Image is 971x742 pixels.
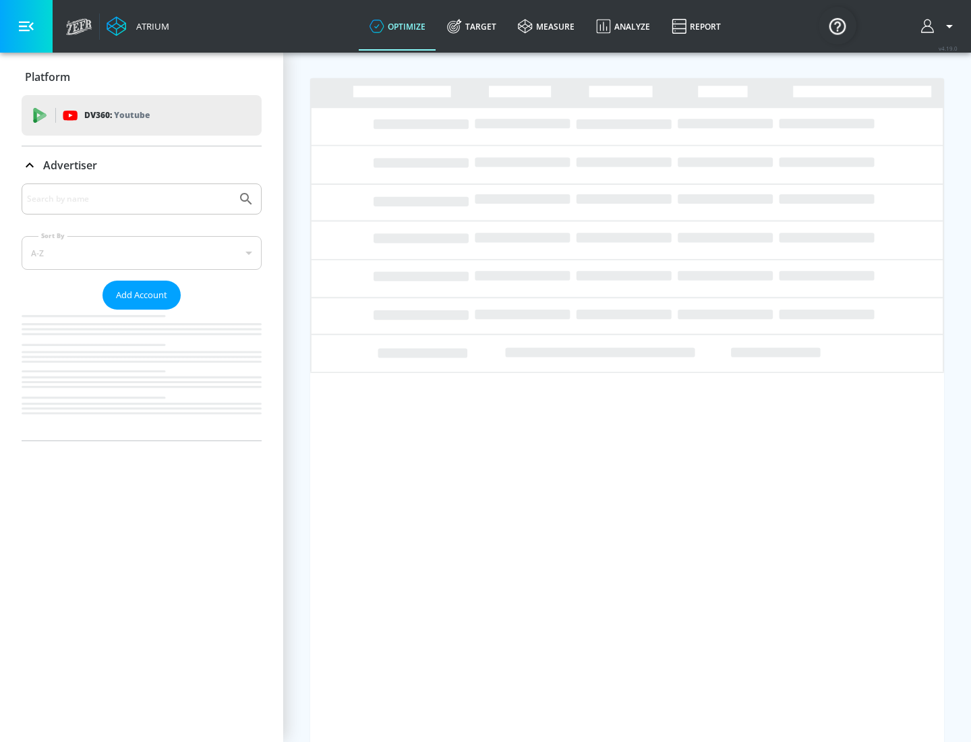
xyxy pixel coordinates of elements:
button: Add Account [102,281,181,310]
a: Target [436,2,507,51]
a: optimize [359,2,436,51]
a: Report [661,2,732,51]
a: Analyze [585,2,661,51]
div: A-Z [22,236,262,270]
label: Sort By [38,231,67,240]
a: Atrium [107,16,169,36]
p: Advertiser [43,158,97,173]
p: DV360: [84,108,150,123]
nav: list of Advertiser [22,310,262,440]
span: Add Account [116,287,167,303]
div: Platform [22,58,262,96]
p: Youtube [114,108,150,122]
p: Platform [25,69,70,84]
a: measure [507,2,585,51]
div: Advertiser [22,146,262,184]
div: Atrium [131,20,169,32]
span: v 4.19.0 [939,45,958,52]
div: DV360: Youtube [22,95,262,136]
input: Search by name [27,190,231,208]
div: Advertiser [22,183,262,440]
button: Open Resource Center [819,7,856,45]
